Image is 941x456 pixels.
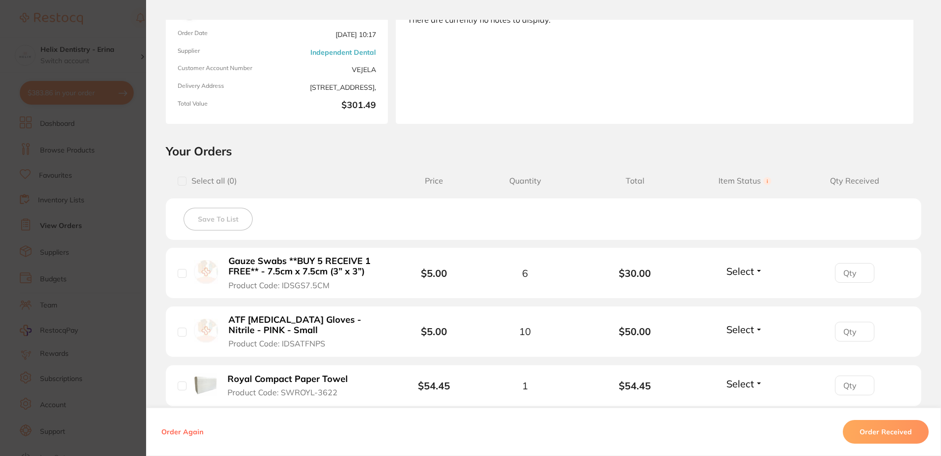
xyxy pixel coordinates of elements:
span: 6 [522,267,528,279]
span: Order Date [178,30,273,39]
img: ATF Dental Examination Gloves - Nitrile - PINK - Small [194,319,218,343]
span: Qty Received [800,176,909,186]
input: Qty [835,322,874,342]
button: Select [723,323,766,336]
span: Quantity [470,176,580,186]
img: Gauze Swabs **BUY 5 RECEIVE 1 FREE** - 7.5cm x 7.5cm (3” x 3”) [194,260,218,284]
b: $50.00 [580,326,690,337]
span: [STREET_ADDRESS], [281,82,376,92]
button: Royal Compact Paper Towel Product Code: SWROYL-3622 [225,374,359,398]
span: Product Code: SWROYL-3622 [227,388,338,397]
b: $54.45 [418,380,450,392]
span: Total Value [178,100,273,112]
div: There are currently no notes to display. [408,15,902,24]
b: $5.00 [421,325,447,338]
a: Independent Dental [310,48,376,56]
span: Price [397,176,470,186]
span: Select [726,265,754,277]
button: ATF [MEDICAL_DATA] Gloves - Nitrile - PINK - Small Product Code: IDSATFNPS [226,314,382,349]
b: ATF [MEDICAL_DATA] Gloves - Nitrile - PINK - Small [228,315,379,335]
span: 1 [522,380,528,391]
span: [DATE] 10:17 [281,30,376,39]
span: Select [726,378,754,390]
span: Delivery Address [178,82,273,92]
button: Order Received [843,420,929,444]
b: Gauze Swabs **BUY 5 RECEIVE 1 FREE** - 7.5cm x 7.5cm (3” x 3”) [228,256,379,276]
span: Product Code: IDSGS7.5CM [228,281,330,290]
b: $30.00 [580,267,690,279]
b: $301.49 [281,100,376,112]
span: Select all ( 0 ) [187,176,237,186]
img: Royal Compact Paper Towel [194,373,217,396]
button: Select [723,265,766,277]
span: Item Status [690,176,799,186]
span: VEJELA [281,65,376,75]
b: $54.45 [580,380,690,391]
input: Qty [835,263,874,283]
button: Save To List [184,208,253,230]
button: Select [723,378,766,390]
button: Order Again [158,427,206,436]
span: 10 [519,326,531,337]
button: Gauze Swabs **BUY 5 RECEIVE 1 FREE** - 7.5cm x 7.5cm (3” x 3”) Product Code: IDSGS7.5CM [226,256,382,290]
span: Customer Account Number [178,65,273,75]
b: Royal Compact Paper Towel [227,374,348,384]
b: $5.00 [421,267,447,279]
span: Product Code: IDSATFNPS [228,339,325,348]
span: Supplier [178,47,273,57]
h2: Your Orders [166,144,921,158]
span: Select [726,323,754,336]
span: Total [580,176,690,186]
input: Qty [835,376,874,395]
